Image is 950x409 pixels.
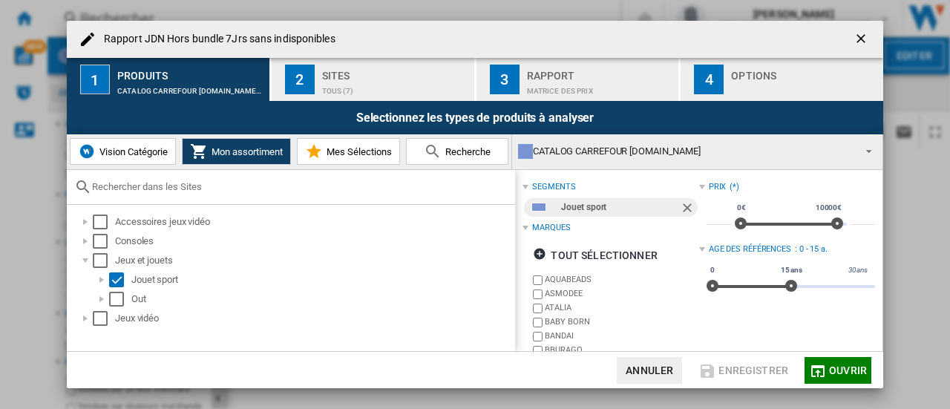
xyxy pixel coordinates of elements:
[406,138,508,165] button: Recherche
[533,332,543,341] input: brand.name
[93,311,115,326] md-checkbox: Select
[93,234,115,249] md-checkbox: Select
[272,58,476,101] button: 2 Sites TOUS (7)
[709,243,791,255] div: Age des références
[115,215,513,229] div: Accessoires jeux vidéo
[109,272,131,287] md-checkbox: Select
[115,234,513,249] div: Consoles
[545,302,698,313] label: ATALIA
[533,275,543,285] input: brand.name
[731,64,877,79] div: Options
[208,146,283,157] span: Mon assortiment
[813,202,844,214] span: 10000€
[533,346,543,356] input: brand.name
[533,289,543,299] input: brand.name
[518,141,853,162] div: CATALOG CARREFOUR [DOMAIN_NAME]
[527,79,673,95] div: Matrice des prix
[545,288,698,299] label: ASMODEE
[476,58,681,101] button: 3 Rapport Matrice des prix
[545,344,698,356] label: BBURAGO
[78,143,96,160] img: wiser-icon-blue.png
[528,242,661,269] button: tout sélectionner
[131,292,513,307] div: Out
[735,202,748,214] span: 0€
[527,64,673,79] div: Rapport
[617,357,682,384] button: Annuler
[718,364,788,376] span: Enregistrer
[115,253,513,268] div: Jeux et jouets
[285,65,315,94] div: 2
[322,64,468,79] div: Sites
[80,65,110,94] div: 1
[854,31,871,49] ng-md-icon: getI18NText('BUTTONS.CLOSE_DIALOG')
[694,357,793,384] button: Enregistrer
[533,304,543,313] input: brand.name
[779,264,805,276] span: 15 ans
[709,181,727,193] div: Prix
[680,200,698,218] ng-md-icon: Retirer
[533,242,657,269] div: tout sélectionner
[561,198,679,217] div: Jouet sport
[70,138,176,165] button: Vision Catégorie
[694,65,724,94] div: 4
[533,318,543,327] input: brand.name
[681,58,883,101] button: 4 Options
[795,243,875,255] div: : 0 - 15 a.
[67,58,271,101] button: 1 Produits CATALOG CARREFOUR [DOMAIN_NAME]:Jouet sport
[96,32,335,47] h4: Rapport JDN Hors bundle 7Jrs sans indisponibles
[545,330,698,341] label: BANDAI
[545,274,698,285] label: AQUABEADS
[322,79,468,95] div: TOUS (7)
[182,138,291,165] button: Mon assortiment
[532,181,575,193] div: segments
[67,101,883,134] div: Selectionnez les types de produits à analyser
[323,146,392,157] span: Mes Sélections
[96,146,168,157] span: Vision Catégorie
[117,64,263,79] div: Produits
[805,357,871,384] button: Ouvrir
[848,24,877,54] button: getI18NText('BUTTONS.CLOSE_DIALOG')
[92,181,508,192] input: Rechercher dans les Sites
[115,311,513,326] div: Jeux vidéo
[829,364,867,376] span: Ouvrir
[442,146,491,157] span: Recherche
[490,65,520,94] div: 3
[131,272,513,287] div: Jouet sport
[708,264,717,276] span: 0
[297,138,400,165] button: Mes Sélections
[532,222,570,234] div: Marques
[93,215,115,229] md-checkbox: Select
[109,292,131,307] md-checkbox: Select
[545,316,698,327] label: BABY BORN
[93,253,115,268] md-checkbox: Select
[846,264,870,276] span: 30 ans
[117,79,263,95] div: CATALOG CARREFOUR [DOMAIN_NAME]:Jouet sport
